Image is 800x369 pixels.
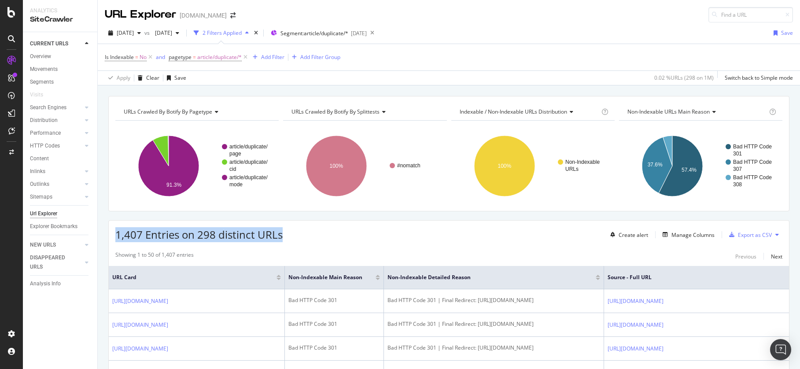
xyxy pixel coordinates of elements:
[330,163,343,169] text: 100%
[30,39,68,48] div: CURRENT URLS
[30,116,58,125] div: Distribution
[156,53,165,61] button: and
[30,129,82,138] a: Performance
[249,52,284,63] button: Add Filter
[190,26,252,40] button: 2 Filters Applied
[267,26,367,40] button: Segment:article/duplicate/*[DATE]
[451,128,613,204] svg: A chart.
[387,296,600,304] div: Bad HTTP Code 301 | Final Redirect: [URL][DOMAIN_NAME]
[733,174,772,181] text: Bad HTTP Code
[781,29,793,37] div: Save
[30,65,91,74] a: Movements
[112,273,274,281] span: URL Card
[30,222,77,231] div: Explorer Bookmarks
[30,279,91,288] a: Analysis Info
[351,30,367,37] div: [DATE]
[30,167,82,176] a: Inlinks
[283,128,445,204] svg: A chart.
[733,151,742,157] text: 301
[619,231,648,239] div: Create alert
[608,344,664,353] a: [URL][DOMAIN_NAME]
[30,15,90,25] div: SiteCrawler
[682,167,697,173] text: 57.4%
[30,253,74,272] div: DISAPPEARED URLS
[151,26,183,40] button: [DATE]
[387,344,600,352] div: Bad HTTP Code 301 | Final Redirect: [URL][DOMAIN_NAME]
[770,339,791,360] div: Open Intercom Messenger
[565,166,579,172] text: URLs
[387,320,600,328] div: Bad HTTP Code 301 | Final Redirect: [URL][DOMAIN_NAME]
[771,251,782,262] button: Next
[721,71,793,85] button: Switch back to Simple mode
[144,29,151,37] span: vs
[115,128,277,204] svg: A chart.
[229,144,268,150] text: article/duplicate/
[733,166,742,172] text: 307
[619,128,781,204] svg: A chart.
[30,180,82,189] a: Outlinks
[30,39,82,48] a: CURRENT URLS
[229,159,268,165] text: article/duplicate/
[30,222,91,231] a: Explorer Bookmarks
[291,108,380,115] span: URLs Crawled By Botify By splittests
[261,53,284,61] div: Add Filter
[135,53,138,61] span: =
[627,108,710,115] span: Non-Indexable URLs Main Reason
[180,11,227,20] div: [DOMAIN_NAME]
[30,192,52,202] div: Sitemaps
[30,116,82,125] a: Distribution
[397,162,420,169] text: #nomatch
[565,159,600,165] text: Non-Indexable
[738,231,772,239] div: Export as CSV
[30,103,82,112] a: Search Engines
[626,105,767,119] h4: Non-Indexable URLs Main Reason
[112,297,168,306] a: [URL][DOMAIN_NAME]
[229,174,268,181] text: article/duplicate/
[708,7,793,22] input: Find a URL
[607,228,648,242] button: Create alert
[105,53,134,61] span: Is Indexable
[300,53,340,61] div: Add Filter Group
[30,52,91,61] a: Overview
[115,251,194,262] div: Showing 1 to 50 of 1,407 entries
[193,53,196,61] span: =
[197,51,242,63] span: article/duplicate/*
[30,253,82,272] a: DISAPPEARED URLS
[115,227,283,242] span: 1,407 Entries on 298 distinct URLs
[608,321,664,329] a: [URL][DOMAIN_NAME]
[105,26,144,40] button: [DATE]
[735,253,756,260] div: Previous
[726,228,772,242] button: Export as CSV
[30,141,60,151] div: HTTP Codes
[30,103,66,112] div: Search Engines
[30,77,54,87] div: Segments
[288,296,380,304] div: Bad HTTP Code 301
[458,105,600,119] h4: Indexable / Non-Indexable URLs Distribution
[733,181,742,188] text: 308
[290,105,439,119] h4: URLs Crawled By Botify By splittests
[230,12,236,18] div: arrow-right-arrow-left
[229,151,241,157] text: page
[30,240,82,250] a: NEW URLS
[151,29,172,37] span: 2024 Jul. 2nd
[30,167,45,176] div: Inlinks
[134,71,159,85] button: Clear
[146,74,159,81] div: Clear
[725,74,793,81] div: Switch back to Simple mode
[733,144,772,150] text: Bad HTTP Code
[229,181,243,188] text: mode
[117,29,134,37] span: 2025 Sep. 2nd
[30,7,90,15] div: Analytics
[659,229,715,240] button: Manage Columns
[122,105,271,119] h4: URLs Crawled By Botify By pagetype
[112,344,168,353] a: [URL][DOMAIN_NAME]
[30,90,52,100] a: Visits
[30,240,56,250] div: NEW URLS
[770,26,793,40] button: Save
[288,320,380,328] div: Bad HTTP Code 301
[30,154,91,163] a: Content
[163,71,186,85] button: Save
[30,192,82,202] a: Sitemaps
[30,141,82,151] a: HTTP Codes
